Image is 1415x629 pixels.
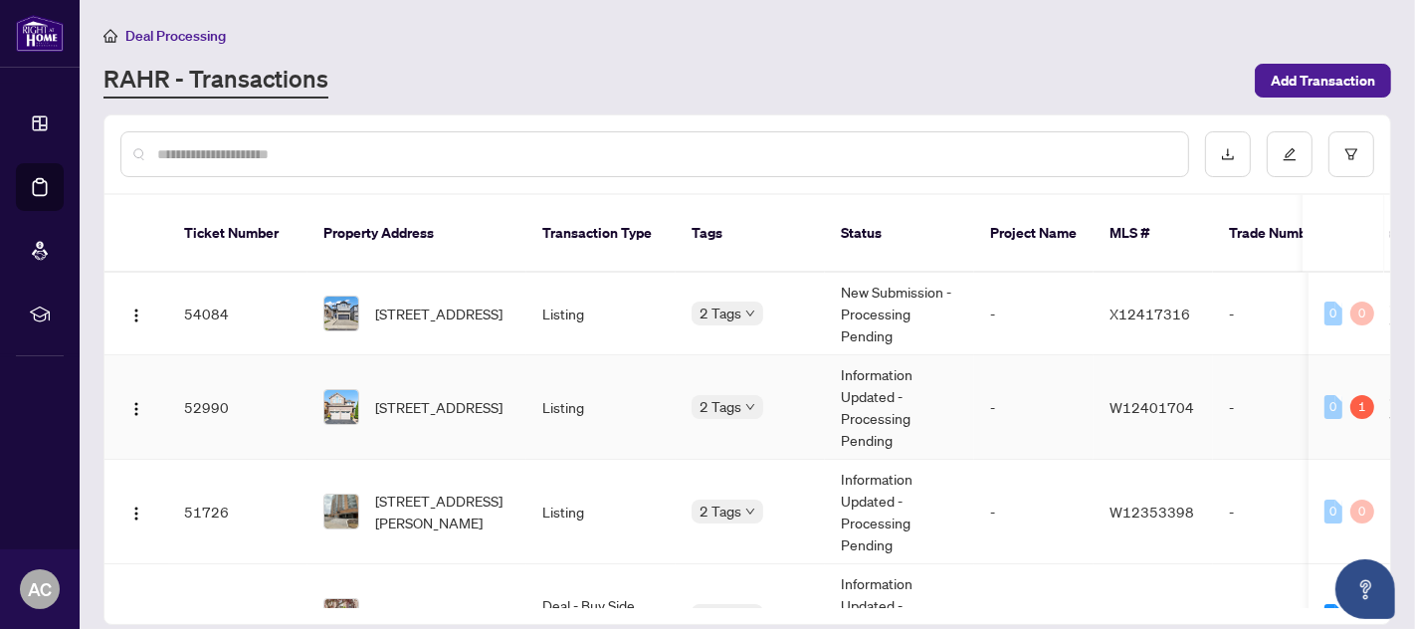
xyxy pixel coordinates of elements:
div: 0 [1324,395,1342,419]
td: 52990 [168,355,307,460]
th: Trade Number [1213,195,1352,273]
th: MLS # [1094,195,1213,273]
button: Open asap [1335,559,1395,619]
span: W12353398 [1110,503,1194,521]
td: Information Updated - Processing Pending [825,355,974,460]
div: 0 [1324,302,1342,325]
span: W12214512 [1110,607,1194,625]
span: down [745,402,755,412]
th: Ticket Number [168,195,307,273]
td: Listing [526,273,676,355]
div: 1 [1350,395,1374,419]
button: Logo [120,298,152,329]
div: 0 [1350,302,1374,325]
td: - [974,273,1094,355]
th: Status [825,195,974,273]
button: filter [1328,131,1374,177]
span: [STREET_ADDRESS] [375,396,503,418]
th: Tags [676,195,825,273]
td: 54084 [168,273,307,355]
td: - [974,355,1094,460]
button: Logo [120,391,152,423]
td: Listing [526,460,676,564]
button: Logo [120,496,152,527]
span: Deal Processing [125,27,226,45]
a: RAHR - Transactions [103,63,328,99]
th: Project Name [974,195,1094,273]
span: X12417316 [1110,305,1190,322]
img: thumbnail-img [324,495,358,528]
span: [STREET_ADDRESS] [375,605,503,627]
span: 2 Tags [700,395,741,418]
td: - [1213,273,1352,355]
div: 0 [1324,500,1342,524]
img: thumbnail-img [324,390,358,424]
span: down [745,507,755,517]
span: [STREET_ADDRESS] [375,303,503,324]
div: 2 [1324,604,1342,628]
span: Add Transaction [1271,65,1375,97]
img: Logo [128,308,144,323]
td: Information Updated - Processing Pending [825,460,974,564]
button: download [1205,131,1251,177]
span: 2 Tags [700,500,741,523]
span: edit [1283,147,1297,161]
img: Logo [128,401,144,417]
button: edit [1267,131,1313,177]
span: download [1221,147,1235,161]
button: Add Transaction [1255,64,1391,98]
span: home [103,29,117,43]
img: Logo [128,506,144,522]
span: [STREET_ADDRESS][PERSON_NAME] [375,490,510,533]
span: AC [28,575,52,603]
td: - [1213,460,1352,564]
td: - [1213,355,1352,460]
td: 51726 [168,460,307,564]
span: down [745,309,755,318]
span: W12401704 [1110,398,1194,416]
th: Transaction Type [526,195,676,273]
td: Listing [526,355,676,460]
td: New Submission - Processing Pending [825,273,974,355]
img: logo [16,15,64,52]
span: 5 Tags [700,604,741,627]
span: 2 Tags [700,302,741,324]
th: Property Address [307,195,526,273]
span: filter [1344,147,1358,161]
td: - [974,460,1094,564]
img: thumbnail-img [324,297,358,330]
div: 0 [1350,500,1374,524]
